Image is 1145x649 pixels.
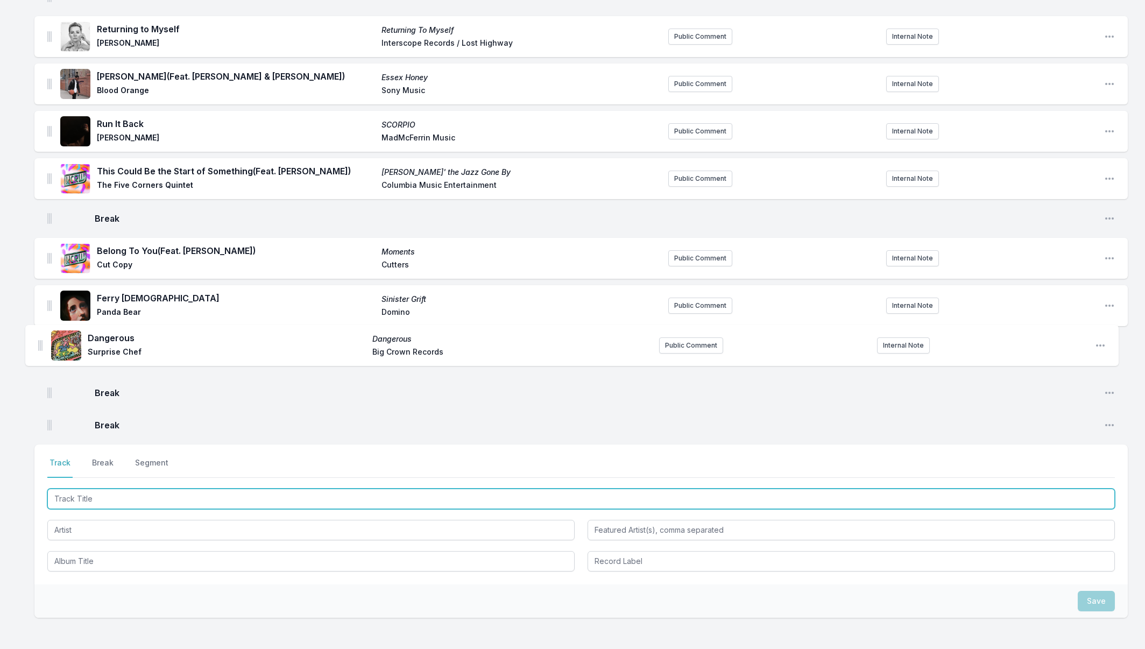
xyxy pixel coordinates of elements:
[1104,79,1115,89] button: Open playlist item options
[381,132,660,145] span: MadMcFerrin Music
[381,25,660,36] span: Returning To Myself
[133,457,171,478] button: Segment
[1104,173,1115,184] button: Open playlist item options
[381,180,660,193] span: Columbia Music Entertainment
[668,250,732,266] button: Public Comment
[588,520,1115,540] input: Featured Artist(s), comma separated
[381,85,660,98] span: Sony Music
[60,116,90,146] img: SCORPIO
[97,23,375,36] span: Returning to Myself
[668,171,732,187] button: Public Comment
[1104,253,1115,264] button: Open playlist item options
[1104,213,1115,224] button: Open playlist item options
[1104,126,1115,137] button: Open playlist item options
[97,244,375,257] span: Belong To You (Feat. [PERSON_NAME])
[47,457,73,478] button: Track
[97,38,375,51] span: [PERSON_NAME]
[886,171,939,187] button: Internal Note
[97,132,375,145] span: [PERSON_NAME]
[97,70,375,83] span: [PERSON_NAME] (Feat. [PERSON_NAME] & [PERSON_NAME])
[381,167,660,178] span: [PERSON_NAME]' the Jazz Gone By
[668,298,732,314] button: Public Comment
[1078,591,1115,611] button: Save
[1104,300,1115,311] button: Open playlist item options
[60,164,90,194] img: Chasin' the Jazz Gone By
[97,259,375,272] span: Cut Copy
[381,294,660,305] span: Sinister Grift
[95,386,1095,399] span: Break
[60,291,90,321] img: Sinister Grift
[60,22,90,52] img: Returning To Myself
[97,85,375,98] span: Blood Orange
[97,292,375,305] span: Ferry [DEMOGRAPHIC_DATA]
[47,551,575,572] input: Album Title
[95,212,1095,225] span: Break
[381,246,660,257] span: Moments
[886,250,939,266] button: Internal Note
[886,298,939,314] button: Internal Note
[886,76,939,92] button: Internal Note
[886,123,939,139] button: Internal Note
[1104,387,1115,398] button: Open playlist item options
[381,259,660,272] span: Cutters
[668,76,732,92] button: Public Comment
[97,180,375,193] span: The Five Corners Quintet
[1104,420,1115,431] button: Open playlist item options
[668,123,732,139] button: Public Comment
[95,419,1095,432] span: Break
[47,520,575,540] input: Artist
[381,307,660,320] span: Domino
[588,551,1115,572] input: Record Label
[47,489,1115,509] input: Track Title
[381,72,660,83] span: Essex Honey
[97,117,375,130] span: Run It Back
[97,307,375,320] span: Panda Bear
[97,165,375,178] span: This Could Be the Start of Something (Feat. [PERSON_NAME])
[668,29,732,45] button: Public Comment
[90,457,116,478] button: Break
[381,38,660,51] span: Interscope Records / Lost Highway
[886,29,939,45] button: Internal Note
[381,119,660,130] span: SCORPIO
[1104,31,1115,42] button: Open playlist item options
[60,243,90,273] img: Moments
[60,69,90,99] img: Essex Honey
